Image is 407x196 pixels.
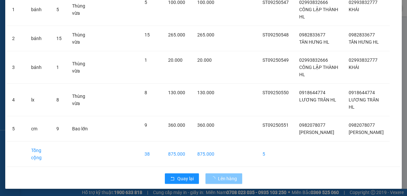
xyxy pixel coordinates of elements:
[262,90,288,95] span: ST09250550
[67,84,94,116] td: Thùng vừa
[205,173,242,184] button: Lên hàng
[56,97,59,102] span: 8
[165,173,199,184] button: rollbackQuay lại
[349,65,359,70] span: KHÁI
[26,116,51,142] td: cm
[197,32,214,37] span: 265.000
[299,32,325,37] span: 0982833677
[7,26,26,51] td: 2
[168,90,185,95] span: 130.000
[349,57,378,63] span: 02993832777
[145,57,147,63] span: 1
[163,142,192,167] td: 875.000
[197,57,212,63] span: 20.000
[299,90,325,95] span: 0918644774
[7,84,26,116] td: 4
[299,97,336,102] span: LƯƠNG TRÂN HL
[349,32,375,37] span: 0982833677
[349,7,359,12] span: KHÁI
[168,122,185,128] span: 360.000
[349,130,384,135] span: [PERSON_NAME]
[299,39,329,45] span: TÂN HƯNG HL
[145,32,150,37] span: 15
[177,175,194,182] span: Quay lại
[192,142,220,167] td: 875.000
[139,142,163,167] td: 38
[170,176,175,182] span: rollback
[349,97,379,110] span: LƯƠNG TRÂN HL
[56,36,62,41] span: 15
[262,57,288,63] span: ST09250549
[197,90,214,95] span: 130.000
[299,130,334,135] span: [PERSON_NAME]
[26,51,51,84] td: bánh
[7,51,26,84] td: 3
[349,90,375,95] span: 0918644774
[299,65,338,77] span: CÔNG LẬP THÀNH HL
[168,32,185,37] span: 265.000
[299,7,338,19] span: CÔNG LẬP THÀNH HL
[145,90,147,95] span: 8
[56,65,59,70] span: 1
[197,122,214,128] span: 360.000
[67,116,94,142] td: Bao lớn
[56,7,59,12] span: 5
[56,126,59,131] span: 9
[26,26,51,51] td: bánh
[26,84,51,116] td: lx
[262,122,288,128] span: ST09250551
[299,57,328,63] span: 02993832666
[26,142,51,167] td: Tổng cộng
[257,142,294,167] td: 5
[7,116,26,142] td: 5
[168,57,182,63] span: 20.000
[299,122,325,128] span: 0982078077
[67,26,94,51] td: Thùng vừa
[349,39,379,45] span: TÂN HƯNG HL
[145,122,147,128] span: 9
[218,175,237,182] span: Lên hàng
[67,51,94,84] td: Thùng vừa
[262,32,288,37] span: ST09250548
[349,122,375,128] span: 0982078077
[211,176,218,181] span: loading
